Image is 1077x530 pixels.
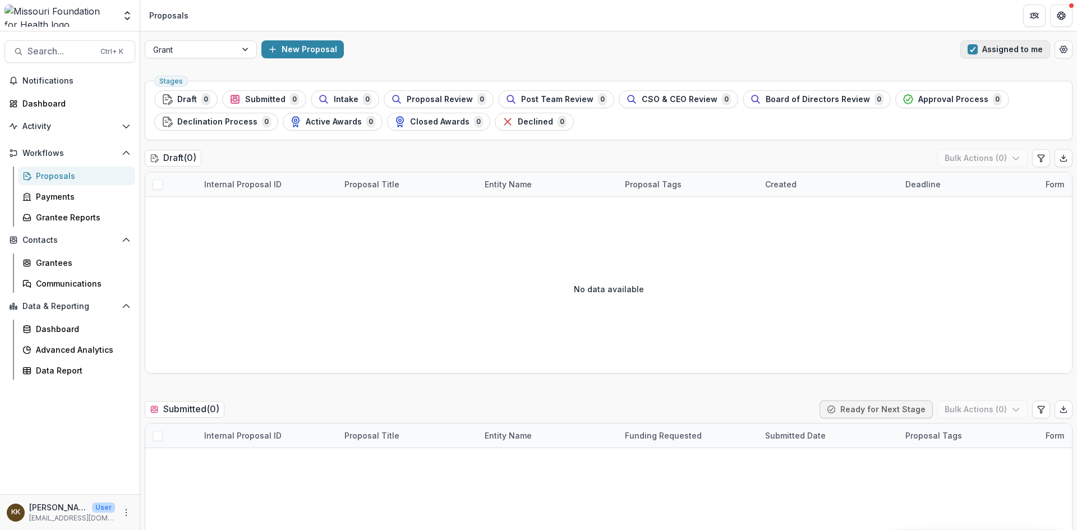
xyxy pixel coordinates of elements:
[154,90,218,108] button: Draft0
[159,77,183,85] span: Stages
[338,172,478,196] div: Proposal Title
[366,116,375,128] span: 0
[197,423,338,448] div: Internal Proposal ID
[197,172,338,196] div: Internal Proposal ID
[384,90,494,108] button: Proposal Review0
[29,513,115,523] p: [EMAIL_ADDRESS][DOMAIN_NAME]
[598,93,607,105] span: 0
[36,344,126,356] div: Advanced Analytics
[4,231,135,249] button: Open Contacts
[334,95,358,104] span: Intake
[18,340,135,359] a: Advanced Analytics
[899,172,1039,196] div: Deadline
[1023,4,1046,27] button: Partners
[119,506,133,519] button: More
[618,430,708,441] div: Funding Requested
[145,150,201,166] h2: Draft ( 0 )
[27,46,94,57] span: Search...
[18,320,135,338] a: Dashboard
[498,90,614,108] button: Post Team Review0
[758,423,899,448] div: Submitted Date
[145,7,193,24] nav: breadcrumb
[618,423,758,448] div: Funding Requested
[478,423,618,448] div: Entity Name
[36,191,126,202] div: Payments
[758,430,832,441] div: Submitted Date
[518,117,553,127] span: Declined
[4,4,115,27] img: Missouri Foundation for Health logo
[36,257,126,269] div: Grantees
[222,90,306,108] button: Submitted0
[937,149,1028,167] button: Bulk Actions (0)
[154,113,278,131] button: Declination Process0
[4,72,135,90] button: Notifications
[262,116,271,128] span: 0
[22,76,131,86] span: Notifications
[4,40,135,63] button: Search...
[92,503,115,513] p: User
[283,113,383,131] button: Active Awards0
[1039,178,1071,190] div: Form
[558,116,567,128] span: 0
[36,278,126,289] div: Communications
[1050,4,1073,27] button: Get Help
[36,323,126,335] div: Dashboard
[4,94,135,113] a: Dashboard
[495,113,574,131] button: Declined0
[722,93,731,105] span: 0
[918,95,988,104] span: Approval Process
[290,93,299,105] span: 0
[478,172,618,196] div: Entity Name
[18,187,135,206] a: Payments
[618,172,758,196] div: Proposal Tags
[145,401,224,417] h2: Submitted ( 0 )
[29,501,88,513] p: [PERSON_NAME]
[1032,149,1050,167] button: Edit table settings
[22,149,117,158] span: Workflows
[618,178,688,190] div: Proposal Tags
[36,211,126,223] div: Grantee Reports
[338,430,406,441] div: Proposal Title
[1039,430,1071,441] div: Form
[4,297,135,315] button: Open Data & Reporting
[642,95,717,104] span: CSO & CEO Review
[4,117,135,135] button: Open Activity
[899,430,969,441] div: Proposal Tags
[261,40,344,58] button: New Proposal
[1055,40,1073,58] button: Open table manager
[899,178,947,190] div: Deadline
[22,302,117,311] span: Data & Reporting
[766,95,870,104] span: Board of Directors Review
[474,116,483,128] span: 0
[22,122,117,131] span: Activity
[338,423,478,448] div: Proposal Title
[197,430,288,441] div: Internal Proposal ID
[758,172,899,196] div: Created
[758,178,803,190] div: Created
[22,98,126,109] div: Dashboard
[245,95,286,104] span: Submitted
[18,274,135,293] a: Communications
[119,4,135,27] button: Open entity switcher
[18,361,135,380] a: Data Report
[899,423,1039,448] div: Proposal Tags
[363,93,372,105] span: 0
[1032,400,1050,418] button: Edit table settings
[1055,400,1073,418] button: Export table data
[619,90,738,108] button: CSO & CEO Review0
[306,117,362,127] span: Active Awards
[18,208,135,227] a: Grantee Reports
[895,90,1009,108] button: Approval Process0
[820,400,933,418] button: Ready for Next Stage
[22,236,117,245] span: Contacts
[993,93,1002,105] span: 0
[478,430,538,441] div: Entity Name
[521,95,593,104] span: Post Team Review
